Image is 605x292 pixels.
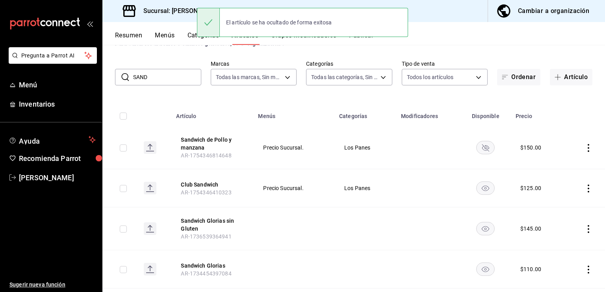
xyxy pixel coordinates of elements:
button: edit-product-location [181,136,244,152]
button: actions [585,266,592,274]
button: Pregunta a Parrot AI [9,47,97,64]
span: Pregunta a Parrot AI [21,52,85,60]
th: Artículo [171,101,253,126]
th: Precio [511,101,564,126]
button: edit-product-location [181,262,244,270]
span: Los Panes [344,145,386,150]
span: Precio Sucursal. [263,185,325,191]
span: [PERSON_NAME] [19,172,96,183]
button: Categorías [187,31,219,45]
button: Menús [155,31,174,45]
button: actions [585,144,592,152]
span: Inventarios [19,99,96,109]
span: Todos los artículos [407,73,454,81]
button: edit-product-location [181,181,244,189]
button: edit-product-location [181,217,244,233]
div: $ 150.00 [520,144,541,152]
span: Recomienda Parrot [19,153,96,164]
button: Resumen [115,31,142,45]
button: availability-product [476,262,495,276]
span: AR-1754346410323 [181,189,231,196]
button: open_drawer_menu [87,20,93,27]
th: Disponible [460,101,511,126]
th: Menús [253,101,334,126]
div: $ 145.00 [520,225,541,233]
span: Ayuda [19,135,85,144]
button: Artículo [550,69,592,85]
label: Categorías [306,61,392,67]
button: actions [585,225,592,233]
th: Modificadores [396,101,460,126]
button: availability-product [476,141,495,154]
input: Buscar artículo [133,69,201,85]
div: $ 110.00 [520,265,541,273]
button: actions [585,185,592,192]
span: AR-1736539364941 [181,233,231,240]
th: Categorías [334,101,396,126]
button: availability-product [476,222,495,235]
a: Pregunta a Parrot AI [6,57,97,65]
div: Cambiar a organización [518,6,589,17]
span: Menú [19,79,96,90]
span: AR-1734454397084 [181,270,231,277]
label: Marcas [211,61,297,67]
button: Ordenar [497,69,540,85]
div: El artículo se ha ocultado de forma exitosa [220,14,338,31]
label: Tipo de venta [402,61,488,67]
div: navigation tabs [115,31,605,45]
span: Los Panes [344,185,386,191]
h3: Sucursal: [PERSON_NAME] (MTY) [137,6,240,16]
button: availability-product [476,181,495,195]
span: AR-1754346814648 [181,152,231,159]
span: Sugerir nueva función [9,281,96,289]
span: Todas las marcas, Sin marca [216,73,282,81]
span: Todas las categorías, Sin categoría [311,73,378,81]
div: $ 125.00 [520,184,541,192]
span: Precio Sucursal. [263,145,325,150]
